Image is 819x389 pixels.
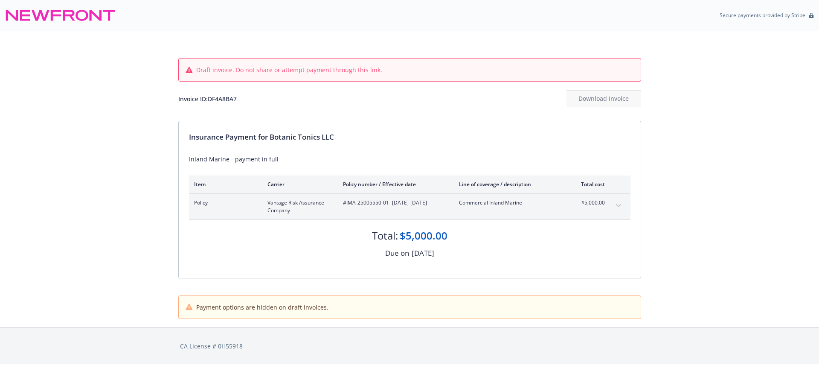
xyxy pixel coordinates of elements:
[180,342,639,351] div: CA License # 0H55918
[189,194,630,219] div: PolicyVantage Risk Assurance Company#IMA-25005550-01- [DATE]-[DATE]Commercial Inland Marine$5,000...
[194,181,254,188] div: Item
[189,155,630,164] div: Inland Marine - payment in full
[372,228,398,243] div: Total:
[178,94,237,103] div: Invoice ID: DF4A8BA7
[459,181,559,188] div: Line of coverage / description
[573,181,605,188] div: Total cost
[720,12,805,19] p: Secure payments provided by Stripe
[400,228,447,243] div: $5,000.00
[196,65,382,74] span: Draft invoice. Do not share or attempt payment through this link.
[196,303,328,312] span: Payment options are hidden on draft invoices.
[267,199,329,214] span: Vantage Risk Assurance Company
[194,199,254,207] span: Policy
[343,181,445,188] div: Policy number / Effective date
[385,248,409,259] div: Due on
[566,91,641,107] div: Download Invoice
[412,248,434,259] div: [DATE]
[612,199,625,213] button: expand content
[267,181,329,188] div: Carrier
[459,199,559,207] span: Commercial Inland Marine
[189,132,630,143] div: Insurance Payment for Botanic Tonics LLC
[573,199,605,207] span: $5,000.00
[343,199,445,207] span: #IMA-25005550-01 - [DATE]-[DATE]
